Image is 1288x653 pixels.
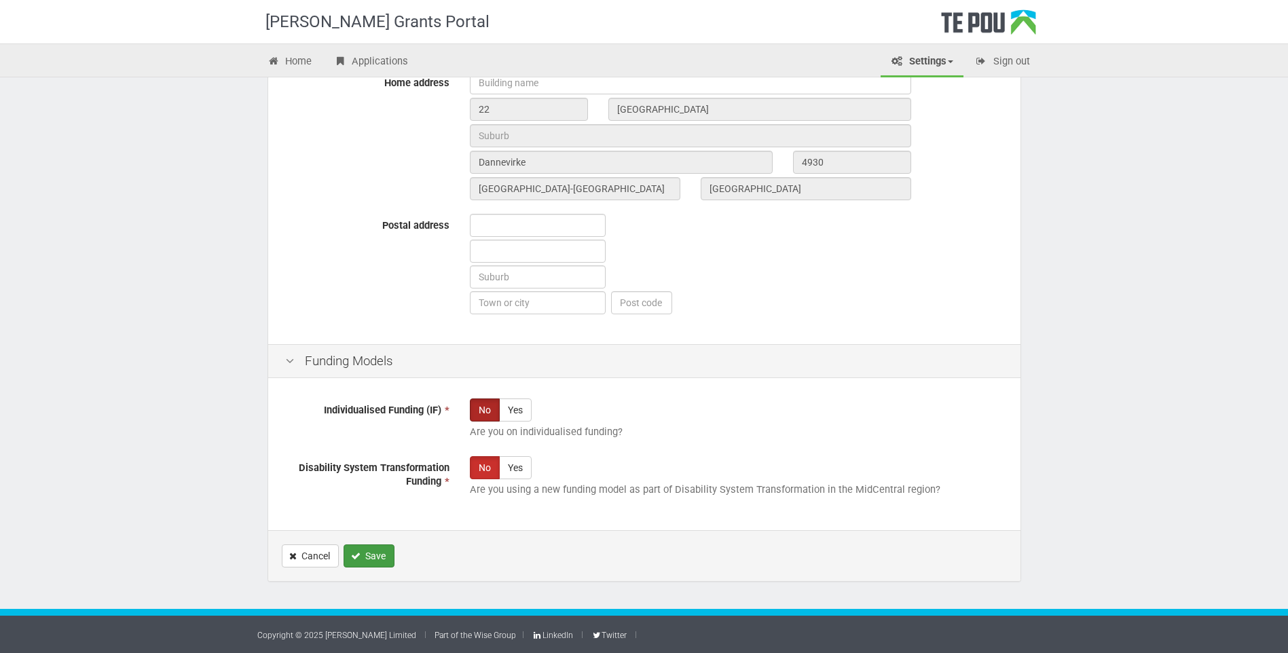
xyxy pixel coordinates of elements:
a: Settings [881,48,963,77]
input: Street number [470,98,588,121]
span: Individualised Funding (IF) [324,404,441,416]
p: Are you on individualised funding? [470,425,1004,439]
a: Part of the Wise Group [435,631,516,640]
a: Applications [323,48,418,77]
input: City [470,151,773,174]
button: Save [344,544,394,567]
label: No [470,398,500,422]
input: Suburb [470,124,911,147]
label: Home address [275,71,460,90]
span: Postal address [382,219,449,231]
input: Post code [793,151,911,174]
a: Twitter [591,631,627,640]
a: Sign out [965,48,1040,77]
input: Street [608,98,911,121]
input: Post code [611,291,672,314]
input: Country [701,177,911,200]
input: State [470,177,680,200]
input: Town or city [470,291,606,314]
a: Copyright © 2025 [PERSON_NAME] Limited [257,631,416,640]
label: No [470,456,500,479]
input: Building name [470,71,911,94]
a: Home [257,48,323,77]
span: Disability System Transformation Funding [299,462,449,488]
div: Te Pou Logo [941,10,1036,43]
a: LinkedIn [532,631,573,640]
div: Funding Models [268,344,1020,379]
label: Yes [499,398,532,422]
label: Yes [499,456,532,479]
input: Suburb [470,265,606,288]
p: Are you using a new funding model as part of Disability System Transformation in the MidCentral r... [470,483,1004,497]
a: Cancel [282,544,339,567]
